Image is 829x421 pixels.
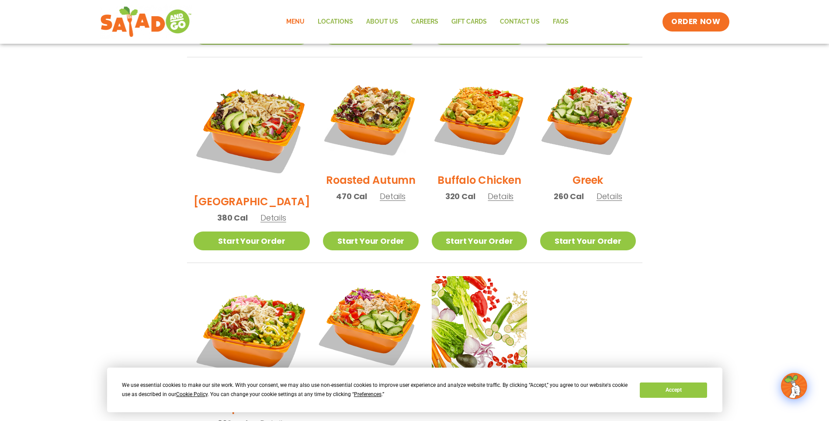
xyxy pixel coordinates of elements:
[597,191,622,202] span: Details
[432,232,527,250] a: Start Your Order
[782,374,806,398] img: wpChatIcon
[663,12,729,32] a: ORDER NOW
[671,17,720,27] span: ORDER NOW
[260,212,286,223] span: Details
[493,12,546,32] a: Contact Us
[326,172,416,188] h2: Roasted Autumn
[432,276,527,372] img: Product photo for Build Your Own
[572,172,603,188] h2: Greek
[194,70,310,187] img: Product photo for BBQ Ranch Salad
[194,276,310,393] img: Product photo for Jalapeño Ranch Salad
[107,368,722,412] div: Cookie Consent Prompt
[336,190,367,202] span: 470 Cal
[315,268,427,380] img: Product photo for Thai Salad
[405,12,445,32] a: Careers
[432,70,527,166] img: Product photo for Buffalo Chicken Salad
[280,12,575,32] nav: Menu
[546,12,575,32] a: FAQs
[380,191,406,202] span: Details
[554,190,584,202] span: 260 Cal
[176,391,208,397] span: Cookie Policy
[194,232,310,250] a: Start Your Order
[194,194,310,209] h2: [GEOGRAPHIC_DATA]
[354,391,382,397] span: Preferences
[122,381,629,399] div: We use essential cookies to make our site work. With your consent, we may also use non-essential ...
[311,12,360,32] a: Locations
[445,190,475,202] span: 320 Cal
[445,12,493,32] a: GIFT CARDS
[488,191,513,202] span: Details
[280,12,311,32] a: Menu
[217,212,248,224] span: 380 Cal
[100,4,192,39] img: new-SAG-logo-768×292
[323,70,418,166] img: Product photo for Roasted Autumn Salad
[437,172,521,188] h2: Buffalo Chicken
[360,12,405,32] a: About Us
[323,232,418,250] a: Start Your Order
[540,232,635,250] a: Start Your Order
[540,70,635,166] img: Product photo for Greek Salad
[640,382,707,398] button: Accept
